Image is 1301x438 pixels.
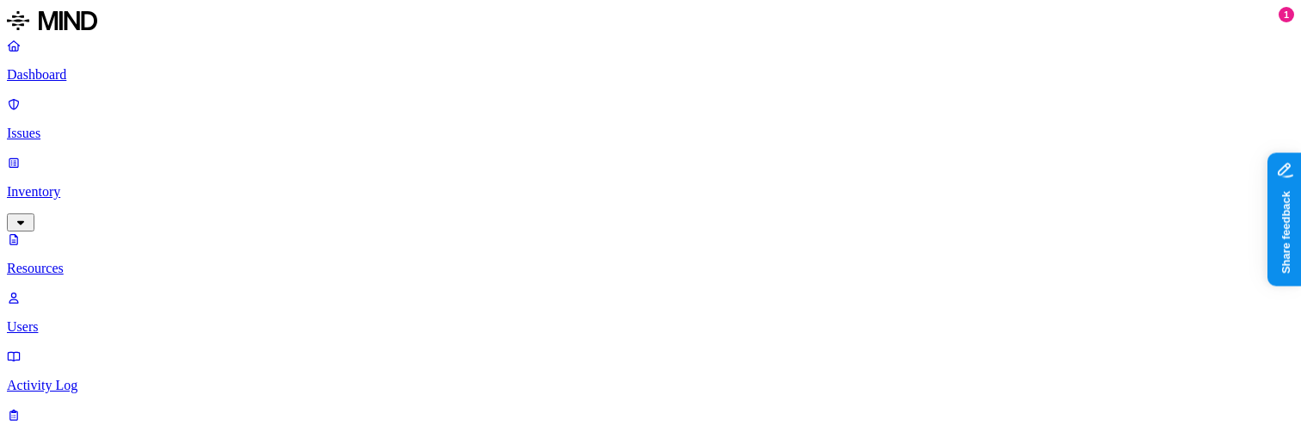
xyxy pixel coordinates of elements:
a: MIND [7,7,1294,38]
p: Users [7,319,1294,335]
img: MIND [7,7,97,34]
a: Issues [7,96,1294,141]
p: Dashboard [7,67,1294,83]
a: Resources [7,231,1294,276]
p: Activity Log [7,378,1294,393]
a: Dashboard [7,38,1294,83]
a: Inventory [7,155,1294,229]
a: Activity Log [7,349,1294,393]
div: 1 [1279,7,1294,22]
p: Issues [7,126,1294,141]
p: Resources [7,261,1294,276]
a: Users [7,290,1294,335]
p: Inventory [7,184,1294,200]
